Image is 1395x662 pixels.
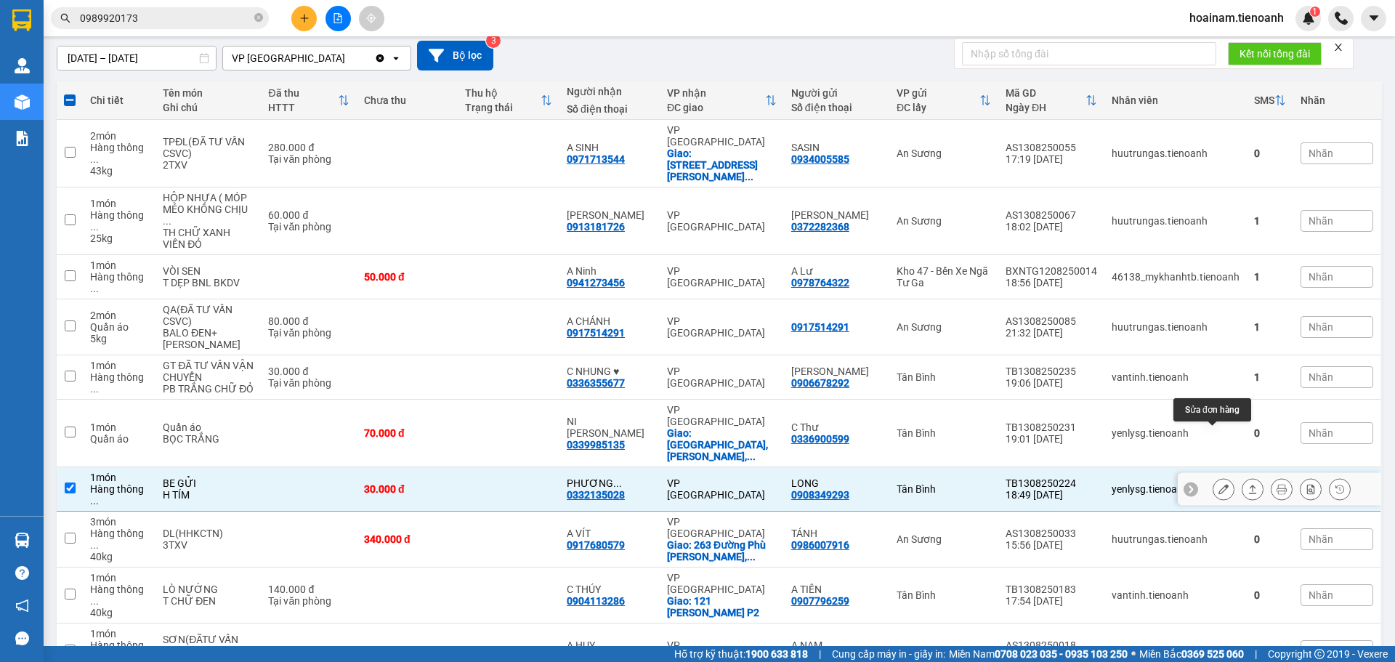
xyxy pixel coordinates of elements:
[333,13,343,23] span: file-add
[163,159,254,171] div: 2TXV
[364,645,451,657] div: 60.000 đ
[163,87,254,99] div: Tên món
[791,153,849,165] div: 0934005585
[897,321,991,333] div: An Sương
[163,327,254,350] div: BALO ĐEN+VALI HỒNG
[465,87,541,99] div: Thu hộ
[1309,271,1333,283] span: Nhãn
[1309,589,1333,601] span: Nhãn
[71,8,212,39] span: Gửi:
[897,148,991,159] div: An Sương
[163,102,254,113] div: Ghi chú
[667,87,765,99] div: VP nhận
[897,102,979,113] div: ĐC lấy
[1112,94,1240,106] div: Nhân viên
[897,265,991,288] div: Kho 47 - Bến Xe Ngã Tư Ga
[1309,321,1333,333] span: Nhãn
[674,646,808,662] span: Hỗ trợ kỹ thuật:
[366,13,376,23] span: aim
[90,572,148,584] div: 1 món
[791,421,882,433] div: C Thư
[15,533,30,548] img: warehouse-icon
[90,198,148,209] div: 1 món
[667,477,777,501] div: VP [GEOGRAPHIC_DATA]
[163,489,254,501] div: H TÍM
[268,595,349,607] div: Tại văn phòng
[90,628,148,639] div: 1 món
[1254,371,1286,383] div: 1
[897,483,991,495] div: Tân Bình
[90,371,148,395] div: Hàng thông thường
[791,87,882,99] div: Người gửi
[90,421,148,433] div: 1 món
[299,13,310,23] span: plus
[163,595,254,607] div: T CHỮ ĐEN
[832,646,945,662] span: Cung cấp máy in - giấy in:
[71,43,190,55] span: A HẠNH - 0379749143
[417,41,493,70] button: Bộ lọc
[163,584,254,595] div: LÒ NƯỚNG
[1302,12,1315,25] img: icon-new-feature
[268,209,349,221] div: 60.000 đ
[1309,371,1333,383] span: Nhãn
[84,84,169,97] span: 09:44:23 [DATE]
[1006,315,1097,327] div: AS1308250085
[90,94,148,106] div: Chi tiết
[567,142,652,153] div: A SINH
[1006,584,1097,595] div: TB1308250183
[1006,595,1097,607] div: 17:54 [DATE]
[897,371,991,383] div: Tân Bình
[567,377,625,389] div: 0336355677
[1309,148,1333,159] span: Nhãn
[1247,81,1293,120] th: Toggle SortBy
[90,551,148,562] div: 40 kg
[567,209,652,221] div: THANH NHU
[567,528,652,539] div: A VÍT
[90,433,148,445] div: Quần áo
[268,584,349,595] div: 140.000 đ
[163,528,254,539] div: DL(HHKCTN)
[1006,421,1097,433] div: TB1308250231
[1006,377,1097,389] div: 19:06 [DATE]
[567,265,652,277] div: A Ninh
[163,277,254,288] div: T DẸP BNL BKDV
[791,142,882,153] div: SASIN
[163,477,254,489] div: BE GỬI
[1301,94,1373,106] div: Nhãn
[90,516,148,528] div: 3 món
[163,433,254,445] div: BỌC TRẮNG
[268,315,349,327] div: 80.000 đ
[791,377,849,389] div: 0906678292
[80,10,251,26] input: Tìm tên, số ĐT hoặc mã đơn
[791,265,882,277] div: A Lư
[1333,42,1343,52] span: close
[163,383,254,395] div: PB TRẮNG CHỮ ĐỎ
[1006,142,1097,153] div: AS1308250055
[660,81,784,120] th: Toggle SortBy
[897,645,991,657] div: An Sương
[15,94,30,110] img: warehouse-icon
[163,192,254,227] div: HỘP NHỰA ( MÓP MÉO KHÔNG CHỊU TRÁCH NHIỆM )
[90,483,148,506] div: Hàng thông thường
[90,130,148,142] div: 2 món
[667,572,777,595] div: VP [GEOGRAPHIC_DATA]
[364,94,451,106] div: Chưa thu
[1006,209,1097,221] div: AS1308250067
[458,81,559,120] th: Toggle SortBy
[1006,489,1097,501] div: 18:49 [DATE]
[90,321,148,333] div: Quần áo
[1314,649,1325,659] span: copyright
[667,124,777,148] div: VP [GEOGRAPHIC_DATA]
[667,427,777,462] div: Giao: Mercure Dalat Resort, Nguyễn Du, Phường 9, Đà Lạt, Lâm Đồng
[667,516,777,539] div: VP [GEOGRAPHIC_DATA]
[90,271,148,294] div: Hàng thông thường
[889,81,998,120] th: Toggle SortBy
[1112,271,1240,283] div: 46138_mykhanhtb.tienoanh
[90,539,99,551] span: ...
[1112,215,1240,227] div: huutrungas.tienoanh
[1242,478,1263,500] div: Giao hàng
[667,366,777,389] div: VP [GEOGRAPHIC_DATA]
[1112,533,1240,545] div: huutrungas.tienoanh
[15,131,30,146] img: solution-icon
[791,366,882,377] div: MINH ĐỨC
